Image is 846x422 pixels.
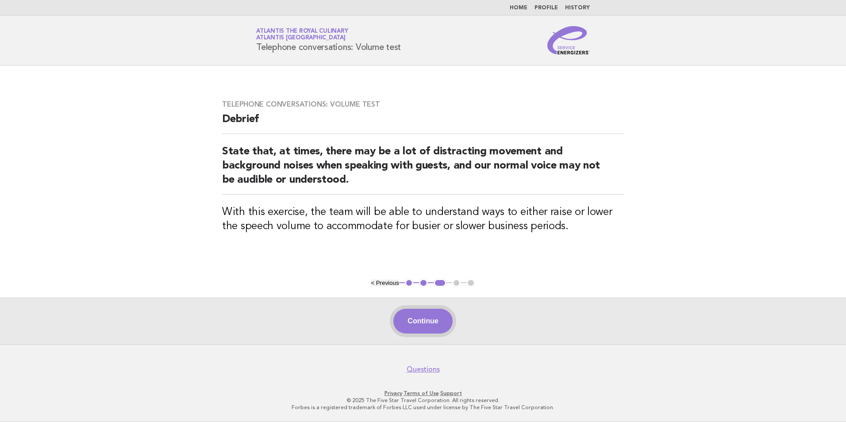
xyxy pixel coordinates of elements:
a: History [565,5,590,11]
h3: With this exercise, the team will be able to understand ways to either raise or lower the speech ... [222,205,624,234]
button: 3 [434,279,446,288]
h3: Telephone conversations: Volume test [222,100,624,109]
a: Terms of Use [404,390,439,396]
p: © 2025 The Five Star Travel Corporation. All rights reserved. [152,397,694,404]
img: Service Energizers [547,26,590,54]
h2: State that, at times, there may be a lot of distracting movement and background noises when speak... [222,145,624,195]
a: Atlantis the Royal CulinaryAtlantis [GEOGRAPHIC_DATA] [256,28,348,41]
a: Home [510,5,527,11]
h2: Debrief [222,112,624,134]
button: 2 [419,279,428,288]
p: Forbes is a registered trademark of Forbes LLC used under license by The Five Star Travel Corpora... [152,404,694,411]
a: Profile [535,5,558,11]
a: Privacy [385,390,402,396]
h1: Telephone conversations: Volume test [256,29,401,52]
span: Atlantis [GEOGRAPHIC_DATA] [256,35,346,41]
a: Support [440,390,462,396]
button: < Previous [371,280,399,286]
button: 1 [405,279,414,288]
button: Continue [393,309,452,334]
p: · · [152,390,694,397]
a: Questions [407,365,440,374]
